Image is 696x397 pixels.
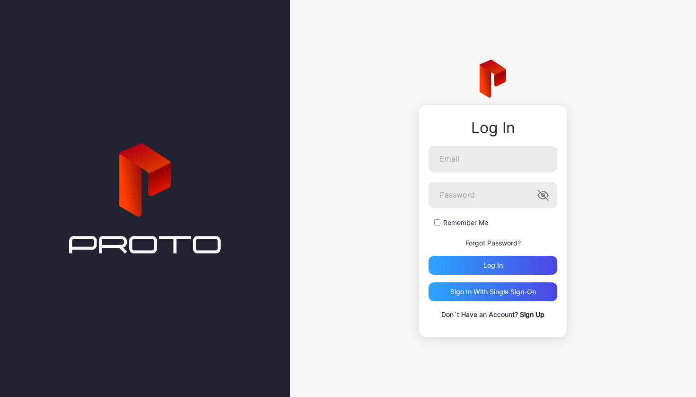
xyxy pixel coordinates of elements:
[428,119,557,136] div: Log In
[428,256,557,275] button: Log in
[428,146,557,172] input: Email
[520,310,544,318] a: Sign Up
[443,218,488,227] label: Remember Me
[465,239,521,247] a: Forgot Password?
[450,288,536,296] div: Sign in With Single Sign-On
[537,189,549,201] button: Password
[428,182,557,208] input: Password
[483,262,503,269] div: Log in
[428,309,557,320] p: Don`t Have an Account?
[428,282,557,301] button: Sign in With Single Sign-On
